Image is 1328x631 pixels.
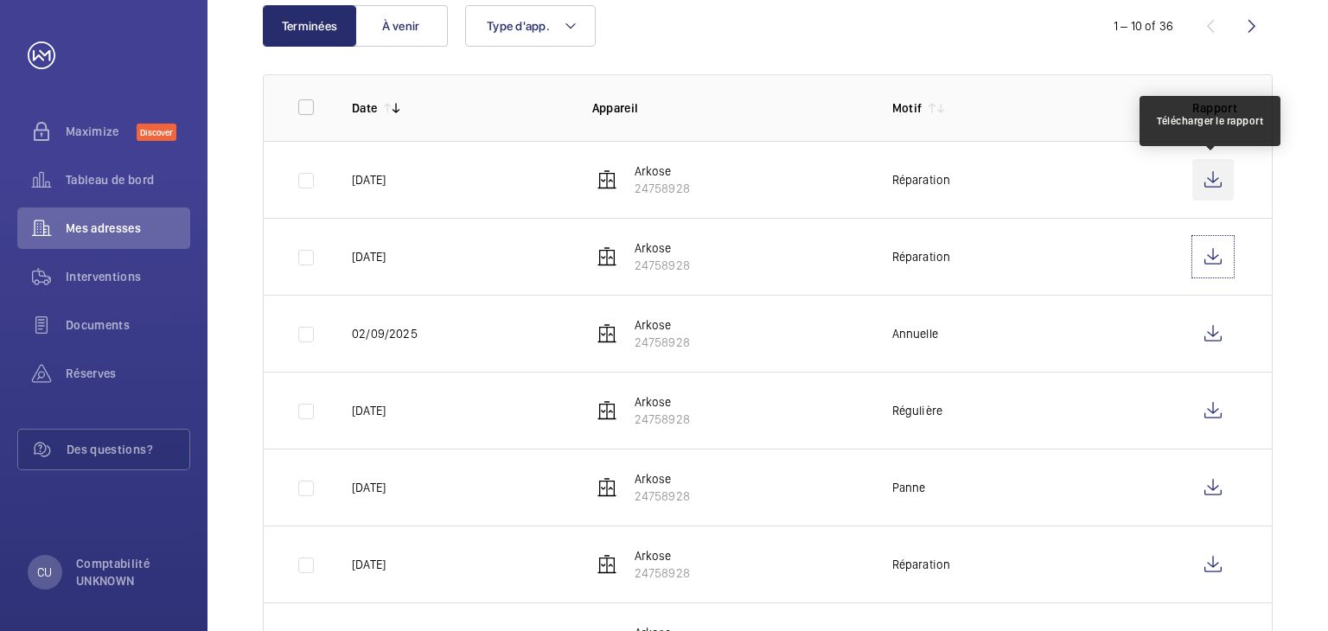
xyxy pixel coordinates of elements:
[635,334,690,351] p: 24758928
[66,365,190,382] span: Réserves
[352,171,386,188] p: [DATE]
[352,325,418,342] p: 02/09/2025
[66,220,190,237] span: Mes adresses
[597,246,617,267] img: elevator.svg
[635,547,690,564] p: Arkose
[66,268,190,285] span: Interventions
[892,248,951,265] p: Réparation
[635,163,690,180] p: Arkose
[635,564,690,582] p: 24758928
[635,470,690,488] p: Arkose
[635,411,690,428] p: 24758928
[352,99,377,117] p: Date
[597,554,617,575] img: elevator.svg
[892,402,943,419] p: Régulière
[892,325,938,342] p: Annuelle
[597,477,617,498] img: elevator.svg
[597,169,617,190] img: elevator.svg
[635,316,690,334] p: Arkose
[352,248,386,265] p: [DATE]
[635,180,690,197] p: 24758928
[592,99,865,117] p: Appareil
[354,5,448,47] button: À venir
[66,123,137,140] span: Maximize
[1157,113,1263,129] div: Télécharger le rapport
[892,479,926,496] p: Panne
[635,239,690,257] p: Arkose
[137,124,176,141] span: Discover
[892,556,951,573] p: Réparation
[66,171,190,188] span: Tableau de bord
[67,441,189,458] span: Des questions?
[597,323,617,344] img: elevator.svg
[635,257,690,274] p: 24758928
[352,402,386,419] p: [DATE]
[892,99,923,117] p: Motif
[487,19,550,33] span: Type d'app.
[892,171,951,188] p: Réparation
[597,400,617,421] img: elevator.svg
[76,555,180,590] p: Comptabilité UNKNOWN
[263,5,356,47] button: Terminées
[635,488,690,505] p: 24758928
[465,5,596,47] button: Type d'app.
[1114,17,1173,35] div: 1 – 10 of 36
[66,316,190,334] span: Documents
[352,479,386,496] p: [DATE]
[352,556,386,573] p: [DATE]
[37,564,52,581] p: CU
[635,393,690,411] p: Arkose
